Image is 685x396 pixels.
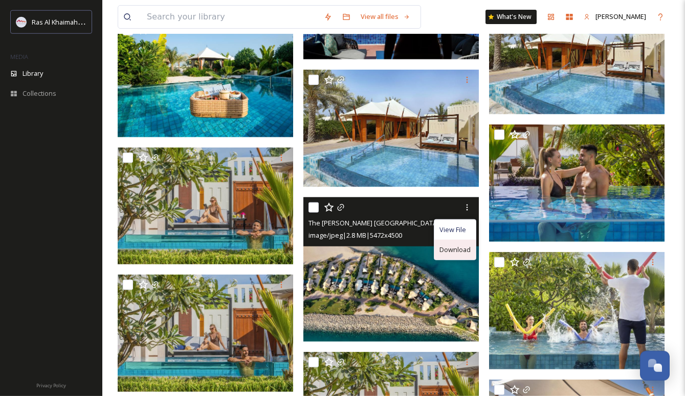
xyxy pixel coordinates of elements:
[36,382,66,389] span: Privacy Policy
[579,7,651,27] a: [PERSON_NAME]
[489,124,665,242] img: The Ritz-Carlton Ras Al Khaimah, Al Hamra Beach resort Al Shamal Villa.jpg
[489,252,665,369] img: The Ritz-Carlton Ras Al Khaimah, Al Hamra Beach resort AHB Yoga in the pool.jpg
[640,351,670,381] button: Open Chat
[32,17,176,27] span: Ras Al Khaimah Tourism Development Authority
[439,245,471,255] span: Download
[439,225,466,235] span: View File
[356,7,415,27] a: View all files
[485,10,537,24] a: What's New
[308,231,402,240] span: image/jpeg | 2.8 MB | 5472 x 4500
[36,379,66,391] a: Privacy Policy
[308,218,567,227] span: The [PERSON_NAME] [GEOGRAPHIC_DATA], [PERSON_NAME][GEOGRAPHIC_DATA]jpg
[10,53,28,60] span: MEDIA
[303,70,479,187] img: The Ritz-Carlton Ras Al Khaimah, Al Hamra Beach resort.jpg
[16,17,27,27] img: Logo_RAKTDA_RGB-01.png
[23,89,56,98] span: Collections
[142,6,319,28] input: Search your library
[118,20,293,137] img: The Ritz-Carlton Ras Al Khaimah, Al Hamra Beach resort In-Villa Floating Breakfast.jpg
[303,197,479,342] img: The Ritz-Carlton Ras Al Khaimah, Al Hamra Beach resort.jpg
[595,12,646,21] span: [PERSON_NAME]
[118,148,293,265] img: The Ritz-Carlton Ras Al Khaimah, Al Hamra Beach resort Al Shamal Villa.jpg
[118,275,293,392] img: The Ritz-Carlton Ras Al Khaimah, Al Hamra Beach resort AHB relax in the pool.jpg
[23,69,43,78] span: Library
